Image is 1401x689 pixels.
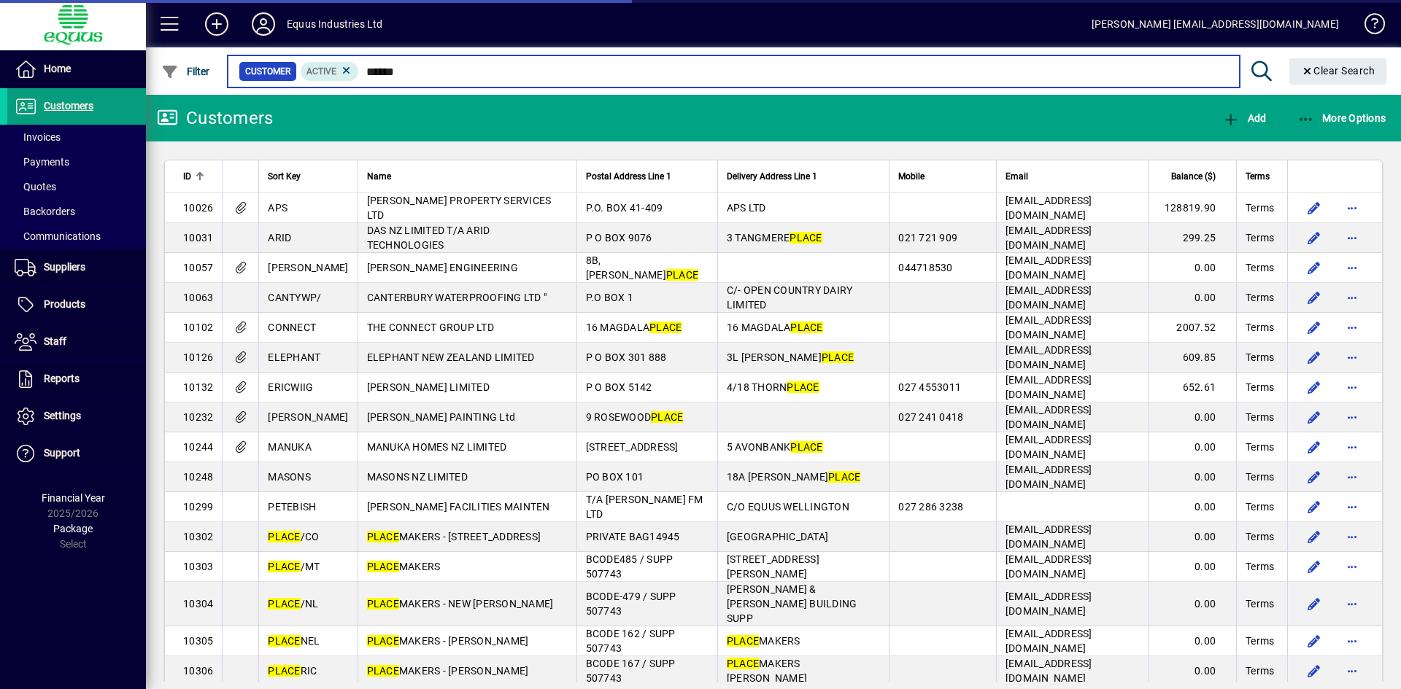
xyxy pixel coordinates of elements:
span: CANTERBURY WATERPROOFING LTD " [367,292,547,303]
span: MAKERS [727,635,800,647]
td: 0.00 [1149,432,1236,462]
span: PO BOX 101 [586,471,644,483]
em: PLACE [649,322,682,333]
button: More options [1340,435,1364,459]
span: 9 ROSEWOOD [586,411,684,423]
span: RIC [268,665,317,677]
button: Edit [1302,196,1326,219]
span: ELEPHANT [268,351,320,363]
button: More options [1340,555,1364,578]
em: PLACE [790,441,822,453]
a: Products [7,287,146,323]
em: PLACE [367,561,399,572]
span: MAKERS - [PERSON_NAME] [367,635,529,647]
span: 16 MAGDALA [727,322,823,333]
button: More options [1340,495,1364,518]
span: [PERSON_NAME] [268,411,348,423]
span: 027 4553011 [898,381,961,393]
span: Terms [1246,230,1274,245]
span: 10132 [183,381,213,393]
button: Edit [1302,316,1326,339]
em: PLACE [268,561,300,572]
span: 10306 [183,665,213,677]
span: Customer [245,64,290,79]
span: THE CONNECT GROUP LTD [367,322,494,333]
span: PETEBISH [268,501,316,513]
td: 0.00 [1149,582,1236,626]
span: APS [268,202,287,214]
span: 10303 [183,561,213,572]
div: [PERSON_NAME] [EMAIL_ADDRESS][DOMAIN_NAME] [1092,12,1339,36]
div: Email [1006,168,1140,184]
td: 652.61 [1149,373,1236,402]
em: PLACE [268,598,300,610]
button: Add [193,11,240,37]
span: Active [306,66,336,77]
span: ERICWIIG [268,381,313,393]
button: Profile [240,11,287,37]
span: Mobile [898,168,925,184]
button: Add [1219,105,1270,131]
span: 10126 [183,351,213,363]
span: [STREET_ADDRESS][PERSON_NAME] [727,553,819,580]
span: Clear Search [1301,65,1375,77]
button: More Options [1294,105,1390,131]
button: More options [1340,196,1364,219]
span: [PERSON_NAME] LIMITED [367,381,490,393]
span: Support [44,447,80,459]
em: PLACE [367,665,399,677]
div: Customers [157,106,273,130]
span: P.O BOX 1 [586,292,633,303]
div: Name [367,168,568,184]
span: P O BOX 9076 [586,232,652,244]
button: More options [1340,465,1364,488]
span: 021 721 909 [898,232,957,244]
button: More options [1340,375,1364,399]
span: Name [367,168,391,184]
span: Quotes [15,181,56,192]
span: 10244 [183,441,213,453]
span: Balance ($) [1171,168,1216,184]
span: BCODE 162 / SUPP 507743 [586,628,676,654]
div: Mobile [898,168,987,184]
button: More options [1340,592,1364,615]
span: ELEPHANT NEW ZEALAND LIMITED [367,351,535,363]
span: MAKERS - NEW [PERSON_NAME] [367,598,554,610]
em: PLACE [268,531,300,542]
em: PLACE [790,232,822,244]
span: MASONS [268,471,311,483]
span: Terms [1246,440,1274,454]
button: Clear [1289,58,1387,85]
span: [PERSON_NAME] ENGINEERING [367,262,518,273]
a: Support [7,435,146,472]
span: [PERSON_NAME] PROPERTY SERVICES LTD [367,195,552,221]
span: [EMAIL_ADDRESS][DOMAIN_NAME] [1006,658,1092,684]
a: Reports [7,361,146,397]
span: Terms [1246,410,1274,424]
em: PLACE [828,471,860,483]
em: PLACE [367,635,399,647]
span: Terms [1246,499,1274,514]
button: More options [1340,286,1364,309]
span: P O BOX 5142 [586,381,652,393]
span: Terms [1246,320,1274,335]
span: 10299 [183,501,213,513]
em: PLACE [822,351,854,363]
a: Knowledge Base [1354,3,1383,50]
button: Edit [1302,375,1326,399]
span: ID [183,168,191,184]
button: Edit [1302,435,1326,459]
td: 0.00 [1149,522,1236,552]
span: 027 241 0418 [898,411,963,423]
em: PLACE [727,635,759,647]
button: Edit [1302,465,1326,488]
span: C/O EQUUS WELLINGTON [727,501,849,513]
td: 0.00 [1149,283,1236,313]
span: [EMAIL_ADDRESS][DOMAIN_NAME] [1006,195,1092,221]
span: Home [44,63,71,74]
span: 10026 [183,202,213,214]
em: PLACE [651,411,683,423]
span: [STREET_ADDRESS] [586,441,679,453]
span: MAKERS [367,561,441,572]
em: PLACE [727,658,759,669]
